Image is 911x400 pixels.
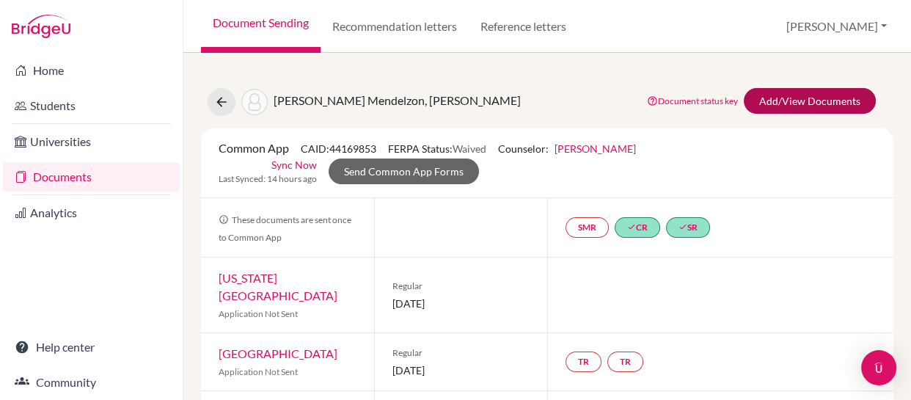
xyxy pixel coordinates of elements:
[3,127,180,156] a: Universities
[744,88,876,114] a: Add/View Documents
[392,280,530,293] span: Regular
[219,141,289,155] span: Common App
[392,346,530,360] span: Regular
[615,217,660,238] a: doneCR
[566,217,609,238] a: SMR
[3,198,180,228] a: Analytics
[329,159,479,184] a: Send Common App Forms
[3,332,180,362] a: Help center
[219,308,298,319] span: Application Not Sent
[607,352,643,372] a: TR
[678,222,687,231] i: done
[274,93,521,107] span: [PERSON_NAME] Mendelzon, [PERSON_NAME]
[388,142,486,155] span: FERPA Status:
[453,142,486,155] span: Waived
[3,56,180,85] a: Home
[3,368,180,397] a: Community
[566,352,601,372] a: TR
[498,142,636,155] span: Counselor:
[219,214,351,243] span: These documents are sent once to Common App
[627,222,636,231] i: done
[12,15,70,38] img: Bridge-U
[392,296,530,311] span: [DATE]
[780,12,893,40] button: [PERSON_NAME]
[3,162,180,192] a: Documents
[3,91,180,120] a: Students
[555,142,636,155] a: [PERSON_NAME]
[219,172,317,186] span: Last Synced: 14 hours ago
[219,346,337,360] a: [GEOGRAPHIC_DATA]
[219,271,337,302] a: [US_STATE][GEOGRAPHIC_DATA]
[271,157,317,172] a: Sync Now
[861,350,896,385] div: Open Intercom Messenger
[647,95,738,106] a: Document status key
[392,363,530,378] span: [DATE]
[301,142,376,155] span: CAID: 44169853
[219,366,298,377] span: Application Not Sent
[666,217,710,238] a: doneSR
